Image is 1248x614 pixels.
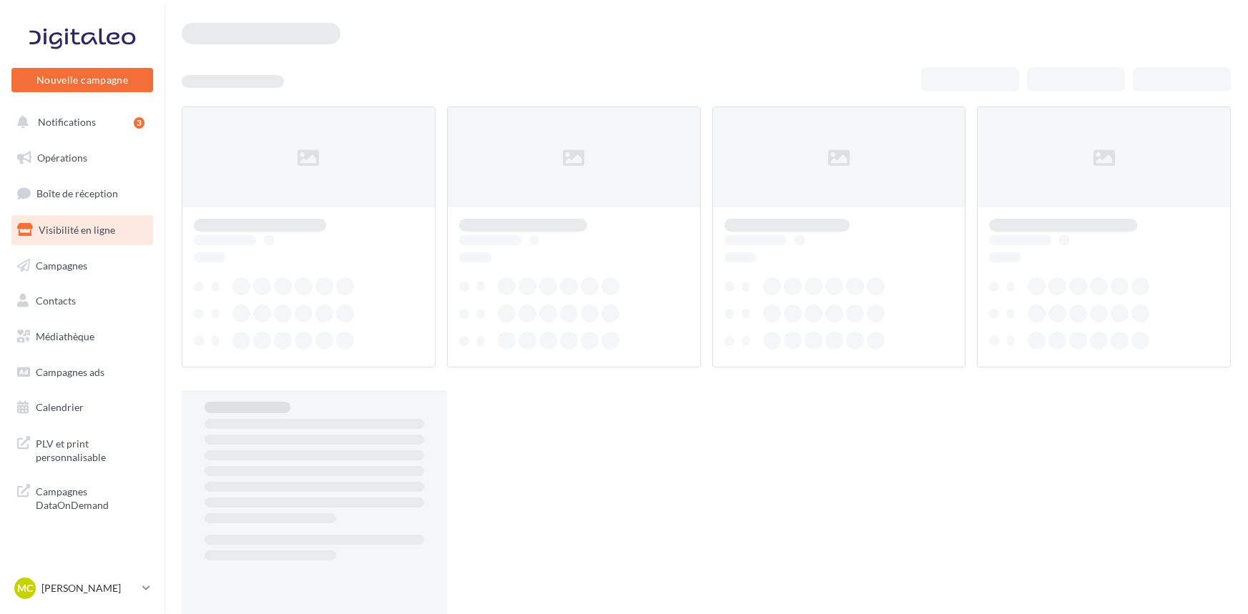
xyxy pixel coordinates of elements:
[36,401,84,413] span: Calendrier
[38,116,96,128] span: Notifications
[36,187,118,199] span: Boîte de réception
[9,322,156,352] a: Médiathèque
[37,152,87,164] span: Opérations
[41,581,137,595] p: [PERSON_NAME]
[36,294,76,307] span: Contacts
[9,215,156,245] a: Visibilité en ligne
[36,259,87,271] span: Campagnes
[36,330,94,342] span: Médiathèque
[134,117,144,129] div: 3
[11,575,153,602] a: MC [PERSON_NAME]
[9,357,156,387] a: Campagnes ads
[9,251,156,281] a: Campagnes
[9,392,156,422] a: Calendrier
[9,476,156,518] a: Campagnes DataOnDemand
[9,178,156,209] a: Boîte de réception
[11,68,153,92] button: Nouvelle campagne
[36,434,147,465] span: PLV et print personnalisable
[39,224,115,236] span: Visibilité en ligne
[9,428,156,470] a: PLV et print personnalisable
[17,581,33,595] span: MC
[9,143,156,173] a: Opérations
[36,366,104,378] span: Campagnes ads
[36,482,147,513] span: Campagnes DataOnDemand
[9,107,150,137] button: Notifications 3
[9,286,156,316] a: Contacts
